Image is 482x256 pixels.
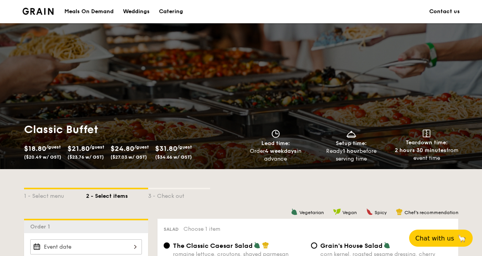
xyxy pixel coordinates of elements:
[24,144,46,153] span: $18.80
[134,144,149,150] span: /guest
[395,147,446,154] strong: 2 hours 30 minutes
[375,210,387,215] span: Spicy
[261,140,290,147] span: Lead time:
[67,154,104,160] span: ($23.76 w/ GST)
[164,227,179,232] span: Salad
[299,210,324,215] span: Vegetarian
[396,208,403,215] img: icon-chef-hat.a58ddaea.svg
[262,242,269,249] img: icon-chef-hat.a58ddaea.svg
[415,235,454,242] span: Chat with us
[241,147,311,163] div: Order in advance
[254,242,261,249] img: icon-vegetarian.fe4039eb.svg
[404,210,458,215] span: Chef's recommendation
[30,223,53,230] span: Order 1
[111,144,134,153] span: $24.80
[155,144,177,153] span: $31.80
[333,208,341,215] img: icon-vegan.f8ff3823.svg
[316,147,386,163] div: Ready before serving time
[30,239,142,254] input: Event date
[111,154,147,160] span: ($27.03 w/ GST)
[183,226,220,232] span: Choose 1 item
[406,139,448,146] span: Teardown time:
[173,242,253,249] span: The Classic Caesar Salad
[336,140,367,147] span: Setup time:
[343,148,359,154] strong: 1 hour
[148,189,210,200] div: 3 - Check out
[409,230,473,247] button: Chat with us🦙
[22,8,54,15] img: Grain
[24,123,238,137] h1: Classic Buffet
[342,210,357,215] span: Vegan
[265,148,297,154] strong: 4 weekdays
[291,208,298,215] img: icon-vegetarian.fe4039eb.svg
[270,130,282,138] img: icon-clock.2db775ea.svg
[155,154,192,160] span: ($34.66 w/ GST)
[90,144,104,150] span: /guest
[366,208,373,215] img: icon-spicy.37a8142b.svg
[177,144,192,150] span: /guest
[423,130,430,137] img: icon-teardown.65201eee.svg
[346,130,357,138] img: icon-dish.430c3a2e.svg
[24,189,86,200] div: 1 - Select menu
[384,242,390,249] img: icon-vegetarian.fe4039eb.svg
[392,147,461,162] div: from event time
[67,144,90,153] span: $21.80
[86,189,148,200] div: 2 - Select items
[457,234,466,243] span: 🦙
[320,242,383,249] span: Grain's House Salad
[22,8,54,15] a: Logotype
[311,242,317,249] input: Grain's House Saladcorn kernel, roasted sesame dressing, cherry tomato
[24,154,61,160] span: ($20.49 w/ GST)
[164,242,170,249] input: The Classic Caesar Saladromaine lettuce, croutons, shaved parmesan flakes, cherry tomatoes, house...
[46,144,61,150] span: /guest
